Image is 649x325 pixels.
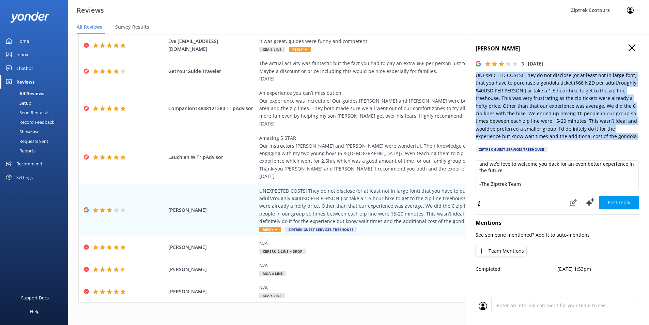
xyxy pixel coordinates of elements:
div: Ziptrek Guest Services Treehouse [476,147,547,152]
span: Kereru 2-Line + Drop [259,249,306,254]
div: N/A [259,262,569,269]
div: All Reviews [4,89,44,98]
div: Record Feedback [4,117,54,127]
div: Chatbot [16,61,33,75]
div: Amazing 5 STAR Our instructors [PERSON_NAME] and [PERSON_NAME] were wonderful. Their knowledge of... [259,134,569,180]
a: Send Requests [4,108,68,117]
div: An experience you can’t miss out on! Our experience was incredible! Our guides [PERSON_NAME] and ... [259,89,569,128]
span: All Reviews [77,24,102,30]
div: Help [30,305,40,318]
span: Ziptrek Guest Services Treehouse [285,227,357,232]
button: Close [629,44,635,52]
p: UNEXPECTED COSTS! They do not disclose (or at least not in large font) that you have to purchase ... [476,72,639,141]
div: Send Requests [4,108,49,117]
span: GetYourGuide Traveler [168,68,256,75]
textarea: Kia ora, Thank you so much for taking the time to share your feedback with us. We really apprecia... [476,160,639,191]
span: [PERSON_NAME] [168,243,256,251]
p: [DATE] [528,60,543,68]
button: Post reply [599,196,639,209]
div: Inbox [16,48,28,61]
span: Moa 4-Line [259,271,286,276]
div: It was great, guides were funny and competent [259,38,569,45]
a: Requests Sent [4,136,68,146]
span: Reply [259,227,281,232]
p: [DATE] 1:53pm [557,265,639,273]
a: All Reviews [4,89,68,98]
span: [PERSON_NAME] [168,288,256,295]
div: Requests Sent [4,136,48,146]
span: Eve [EMAIL_ADDRESS][DOMAIN_NAME] [168,38,256,53]
span: [PERSON_NAME] [168,266,256,273]
span: Kea 6-Line [259,293,285,298]
p: See someone mentioned? Add it to auto-mentions [476,231,639,239]
span: Reply [289,47,311,52]
div: N/A [259,284,569,292]
p: Completed [476,265,557,273]
div: The actual activity was fantastic but the fact you had to pay an extra $66 per person just to get... [259,60,569,83]
h4: Mentions [476,219,639,227]
h4: [PERSON_NAME] [476,44,639,53]
div: Settings [16,171,33,184]
span: Kea 6-Line [259,47,285,52]
button: Team Mentions [476,246,527,256]
div: Reports [4,146,35,156]
span: [PERSON_NAME] [168,206,256,214]
span: Companion14848121280 TripAdvisor [168,105,256,112]
h3: Reviews [77,5,104,16]
div: Setup [4,98,31,108]
a: Record Feedback [4,117,68,127]
span: Lauchlan W TripAdvisor [168,153,256,161]
div: UNEXPECTED COSTS! They do not disclose (or at least not in large font) that you have to purchase ... [259,187,569,225]
a: Setup [4,98,68,108]
div: Home [16,34,29,48]
div: Reviews [16,75,34,89]
a: Showcase [4,127,68,136]
span: Survey Results [115,24,149,30]
div: Showcase [4,127,40,136]
a: Reports [4,146,68,156]
img: yonder-white-logo.png [10,12,49,23]
div: N/A [259,240,569,247]
img: user_profile.svg [479,302,487,310]
div: Support Docs [21,291,49,305]
div: Recommend [16,157,42,171]
span: 3 [521,60,524,67]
